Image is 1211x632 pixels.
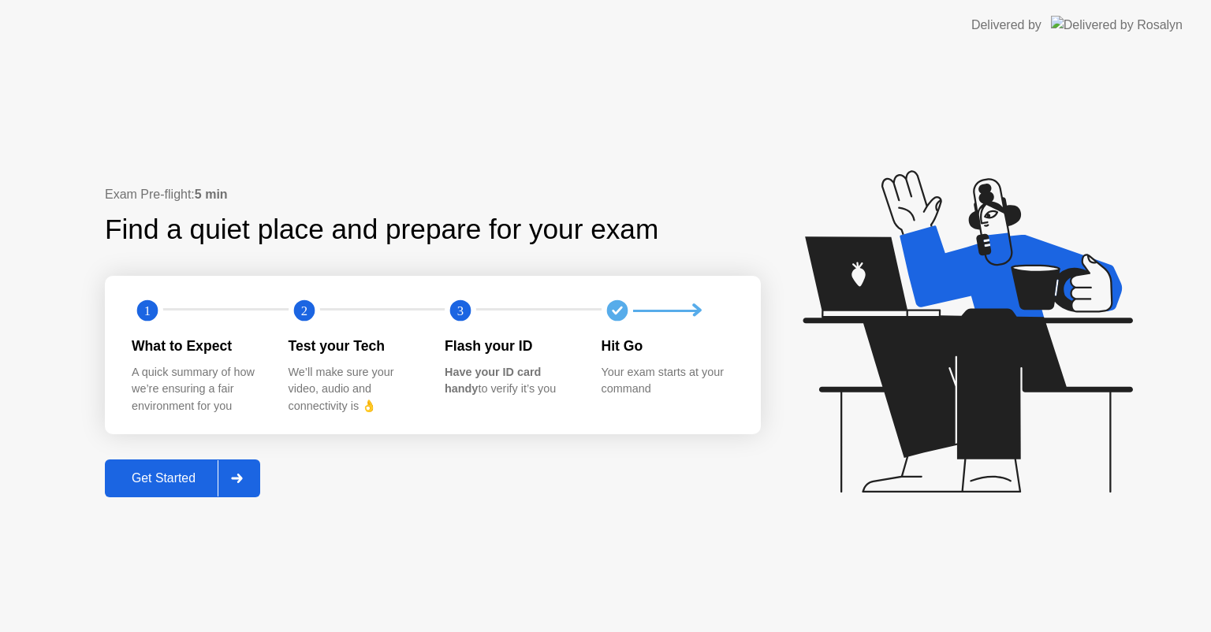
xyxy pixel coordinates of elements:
[132,336,263,356] div: What to Expect
[105,209,661,251] div: Find a quiet place and prepare for your exam
[457,303,464,318] text: 3
[105,185,761,204] div: Exam Pre-flight:
[289,336,420,356] div: Test your Tech
[195,188,228,201] b: 5 min
[445,366,541,396] b: Have your ID card handy
[289,364,420,415] div: We’ll make sure your video, audio and connectivity is 👌
[132,364,263,415] div: A quick summary of how we’re ensuring a fair environment for you
[445,336,576,356] div: Flash your ID
[105,459,260,497] button: Get Started
[144,303,151,318] text: 1
[971,16,1041,35] div: Delivered by
[602,336,733,356] div: Hit Go
[1051,16,1183,34] img: Delivered by Rosalyn
[300,303,307,318] text: 2
[445,364,576,398] div: to verify it’s you
[602,364,733,398] div: Your exam starts at your command
[110,471,218,485] div: Get Started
